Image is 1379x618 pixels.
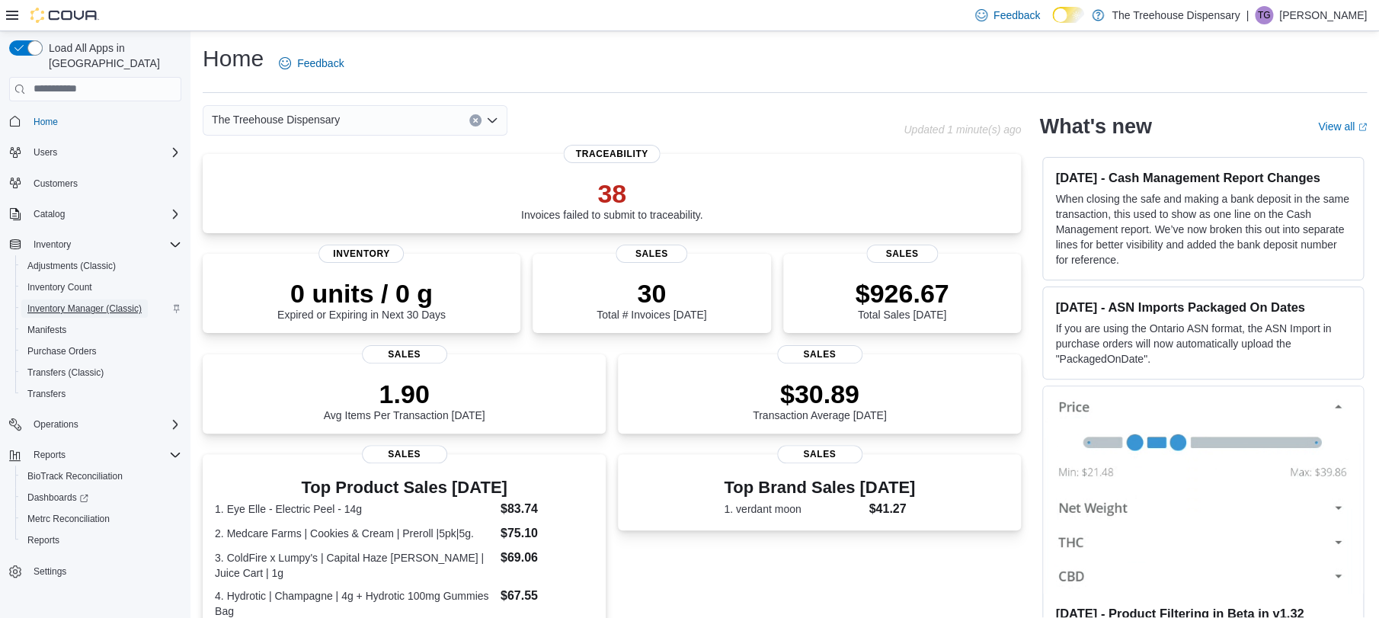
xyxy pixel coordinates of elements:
span: Manifests [21,321,181,339]
button: Reports [3,444,187,466]
a: Adjustments (Classic) [21,257,122,275]
span: Sales [777,445,862,463]
a: Reports [21,531,66,549]
div: Invoices failed to submit to traceability. [521,178,703,221]
button: Home [3,110,187,133]
span: Sales [616,245,687,263]
a: Metrc Reconciliation [21,510,116,528]
span: Settings [27,562,181,581]
dd: $41.27 [869,500,915,518]
button: Reports [27,446,72,464]
div: Total # Invoices [DATE] [597,278,706,321]
dt: 1. Eye Elle - Electric Peel - 14g [215,501,494,517]
span: Inventory [318,245,404,263]
a: Inventory Manager (Classic) [21,299,148,318]
span: Settings [34,565,66,578]
dd: $83.74 [501,500,594,518]
span: Sales [866,245,938,263]
div: Avg Items Per Transaction [DATE] [324,379,485,421]
button: Users [3,142,187,163]
span: Home [27,112,181,131]
div: Transaction Average [DATE] [753,379,887,421]
a: Manifests [21,321,72,339]
span: Traceability [564,145,661,163]
a: View allExternal link [1318,120,1367,133]
a: Home [27,113,64,131]
p: The Treehouse Dispensary [1112,6,1240,24]
img: Cova [30,8,99,23]
button: Catalog [27,205,71,223]
h3: [DATE] - ASN Imports Packaged On Dates [1055,299,1351,315]
span: Inventory Manager (Classic) [27,303,142,315]
span: Customers [34,178,78,190]
span: Users [34,146,57,159]
span: Reports [21,531,181,549]
a: Customers [27,175,84,193]
span: Metrc Reconciliation [21,510,181,528]
button: Settings [3,560,187,582]
div: Teresa Garcia [1255,6,1273,24]
span: The Treehouse Dispensary [212,110,340,129]
button: Inventory Manager (Classic) [15,298,187,319]
h3: [DATE] - Cash Management Report Changes [1055,170,1351,185]
button: BioTrack Reconciliation [15,466,187,487]
span: Catalog [34,208,65,220]
p: $926.67 [855,278,949,309]
a: Dashboards [21,488,94,507]
span: Inventory Manager (Classic) [21,299,181,318]
button: Operations [3,414,187,435]
a: Purchase Orders [21,342,103,360]
span: BioTrack Reconciliation [21,467,181,485]
p: 30 [597,278,706,309]
span: Operations [34,418,78,431]
span: TG [1258,6,1271,24]
span: Reports [34,449,66,461]
button: Reports [15,530,187,551]
p: 1.90 [324,379,485,409]
span: Home [34,116,58,128]
span: Transfers [27,388,66,400]
a: Transfers (Classic) [21,363,110,382]
span: BioTrack Reconciliation [27,470,123,482]
p: $30.89 [753,379,887,409]
div: Total Sales [DATE] [855,278,949,321]
button: Purchase Orders [15,341,187,362]
span: Feedback [297,56,344,71]
button: Inventory [3,234,187,255]
p: 0 units / 0 g [277,278,446,309]
dd: $67.55 [501,587,594,605]
button: Inventory [27,235,77,254]
span: Feedback [993,8,1040,23]
button: Metrc Reconciliation [15,508,187,530]
button: Manifests [15,319,187,341]
h3: Top Brand Sales [DATE] [724,479,915,497]
span: Inventory [27,235,181,254]
button: Open list of options [486,114,498,126]
p: Updated 1 minute(s) ago [904,123,1021,136]
button: Transfers (Classic) [15,362,187,383]
span: Catalog [27,205,181,223]
dd: $69.06 [501,549,594,567]
span: Adjustments (Classic) [27,260,116,272]
span: Users [27,143,181,162]
button: Operations [27,415,85,434]
button: Transfers [15,383,187,405]
dt: 1. verdant moon [724,501,862,517]
input: Dark Mode [1052,7,1084,23]
span: Dashboards [27,492,88,504]
dd: $75.10 [501,524,594,543]
span: Transfers (Classic) [21,363,181,382]
button: Users [27,143,63,162]
span: Purchase Orders [27,345,97,357]
span: Load All Apps in [GEOGRAPHIC_DATA] [43,40,181,71]
span: Metrc Reconciliation [27,513,110,525]
span: Sales [362,445,447,463]
span: Transfers (Classic) [27,367,104,379]
a: Settings [27,562,72,581]
span: Reports [27,446,181,464]
p: | [1246,6,1249,24]
h1: Home [203,43,264,74]
p: [PERSON_NAME] [1279,6,1367,24]
dt: 3. ColdFire x Lumpy's | Capital Haze [PERSON_NAME] | Juice Cart | 1g [215,550,494,581]
span: Inventory [34,239,71,251]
